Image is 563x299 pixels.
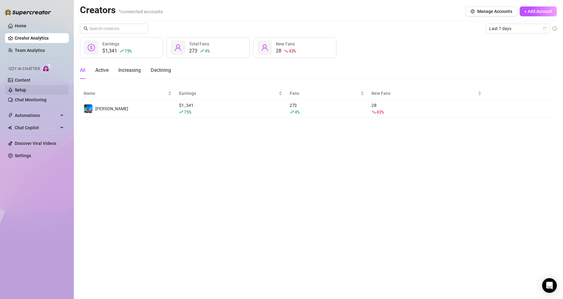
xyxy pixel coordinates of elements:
[477,9,512,14] span: Manage Accounts
[371,90,477,97] span: New Fans
[95,67,109,74] div: Active
[371,110,376,114] span: fall
[151,67,171,74] div: Declining
[84,104,93,113] img: Ryan
[371,102,482,115] div: 28
[15,141,56,146] a: Discover Viral Videos
[88,44,95,51] span: dollar-circle
[376,109,383,115] span: 43 %
[8,113,13,118] span: thunderbolt
[15,87,26,92] a: Setup
[286,87,368,99] th: Fans
[489,24,546,33] span: Last 7 days
[184,109,191,115] span: 75 %
[200,49,204,53] span: rise
[89,25,140,32] input: Search creators
[119,9,163,14] span: 1 connected accounts
[42,64,52,72] img: AI Chatter
[174,44,182,51] span: user
[80,67,85,74] div: All
[179,102,282,115] div: $ 1,341
[125,48,132,54] span: 75 %
[189,41,209,46] span: Total Fans
[542,278,557,293] div: Open Intercom Messenger
[205,48,209,54] span: 4 %
[276,41,295,46] span: New Fans
[179,90,277,97] span: Earnings
[9,66,40,72] span: Izzy AI Chatter
[15,153,31,158] a: Settings
[15,23,26,28] a: Home
[95,106,128,111] span: [PERSON_NAME]
[466,6,517,16] button: Manage Accounts
[289,48,296,54] span: 43 %
[553,26,557,31] span: info-circle
[189,47,209,55] div: 273
[8,126,12,130] img: Chat Copilot
[15,48,45,53] a: Team Analytics
[543,27,547,30] span: calendar
[15,78,30,83] a: Content
[120,49,124,53] span: rise
[15,111,58,120] span: Automations
[290,90,359,97] span: Fans
[15,123,58,133] span: Chat Copilot
[118,67,141,74] div: Increasing
[175,87,286,99] th: Earnings
[179,110,183,114] span: rise
[284,49,288,53] span: fall
[368,87,485,99] th: New Fans
[276,47,296,55] div: 28
[261,44,268,51] span: user
[84,90,167,97] span: Name
[80,4,163,16] h2: Creators
[290,110,294,114] span: rise
[80,87,175,99] th: Name
[15,33,64,43] a: Creator Analytics
[84,26,88,31] span: search
[15,97,46,102] a: Chat Monitoring
[102,41,119,46] span: Earnings
[524,9,552,14] span: + Add Account
[470,9,475,14] span: setting
[5,9,51,15] img: logo-BBDzfeDw.svg
[290,102,364,115] div: 273
[520,6,557,16] button: + Add Account
[102,47,132,55] div: $1,341
[295,109,299,115] span: 4 %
